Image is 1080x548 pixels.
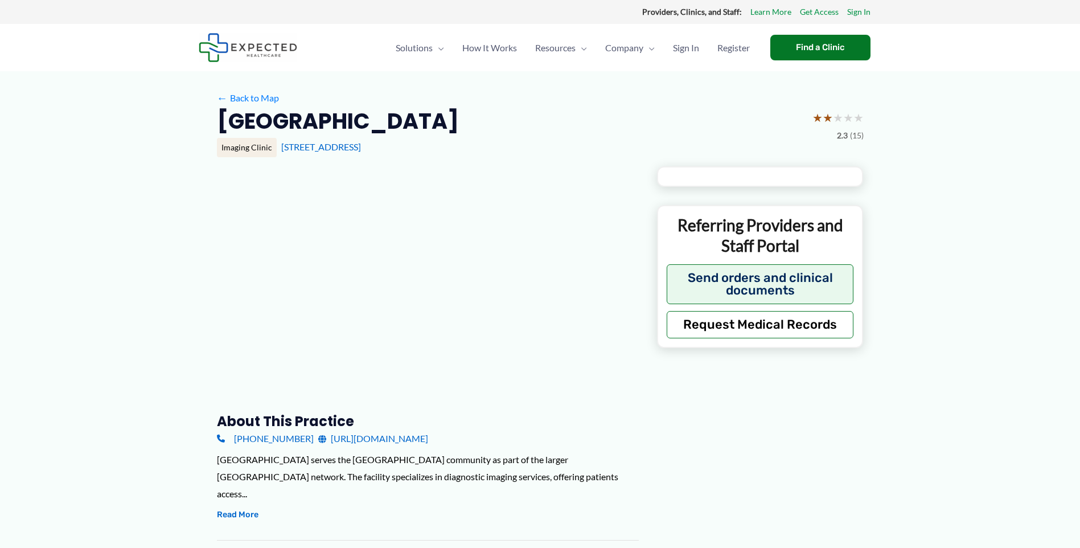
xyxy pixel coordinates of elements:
img: Expected Healthcare Logo - side, dark font, small [199,33,297,62]
span: ★ [833,107,843,128]
span: Menu Toggle [576,28,587,68]
div: [GEOGRAPHIC_DATA] serves the [GEOGRAPHIC_DATA] community as part of the larger [GEOGRAPHIC_DATA] ... [217,451,639,502]
span: Solutions [396,28,433,68]
span: How It Works [462,28,517,68]
a: Register [708,28,759,68]
span: Resources [535,28,576,68]
p: Referring Providers and Staff Portal [667,215,854,256]
h2: [GEOGRAPHIC_DATA] [217,107,459,135]
strong: Providers, Clinics, and Staff: [642,7,742,17]
a: Find a Clinic [770,35,870,60]
a: SolutionsMenu Toggle [387,28,453,68]
button: Send orders and clinical documents [667,264,854,304]
a: [URL][DOMAIN_NAME] [318,430,428,447]
h3: About this practice [217,412,639,430]
span: Menu Toggle [433,28,444,68]
button: Request Medical Records [667,311,854,338]
a: [STREET_ADDRESS] [281,141,361,152]
a: Learn More [750,5,791,19]
span: ★ [812,107,823,128]
a: Get Access [800,5,839,19]
a: CompanyMenu Toggle [596,28,664,68]
nav: Primary Site Navigation [387,28,759,68]
span: Sign In [673,28,699,68]
div: Imaging Clinic [217,138,277,157]
span: 2.3 [837,128,848,143]
span: ★ [853,107,864,128]
a: [PHONE_NUMBER] [217,430,314,447]
span: Company [605,28,643,68]
span: ← [217,92,228,103]
a: Sign In [664,28,708,68]
a: ←Back to Map [217,89,279,107]
span: Register [717,28,750,68]
a: Sign In [847,5,870,19]
a: How It Works [453,28,526,68]
span: ★ [843,107,853,128]
span: (15) [850,128,864,143]
span: ★ [823,107,833,128]
span: Menu Toggle [643,28,655,68]
a: ResourcesMenu Toggle [526,28,596,68]
button: Read More [217,508,258,522]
